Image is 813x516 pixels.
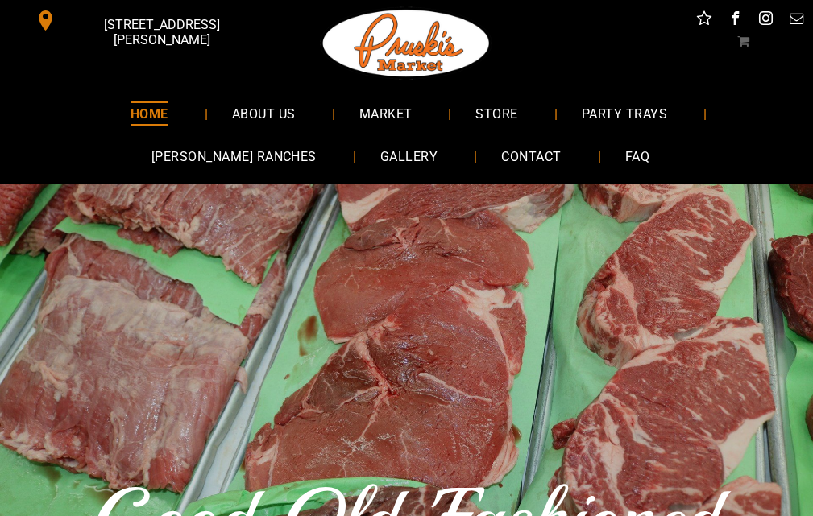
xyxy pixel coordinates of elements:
a: STORE [451,92,541,134]
a: [STREET_ADDRESS][PERSON_NAME] [24,8,268,33]
a: instagram [755,8,776,33]
a: FAQ [601,135,674,178]
a: facebook [724,8,745,33]
a: HOME [106,92,193,134]
a: CONTACT [477,135,585,178]
a: email [786,8,807,33]
a: PARTY TRAYS [558,92,691,134]
a: Social network [694,8,715,33]
a: GALLERY [356,135,462,178]
a: ABOUT US [208,92,320,134]
span: [STREET_ADDRESS][PERSON_NAME] [60,9,265,56]
a: MARKET [335,92,437,134]
a: [PERSON_NAME] RANCHES [127,135,341,178]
